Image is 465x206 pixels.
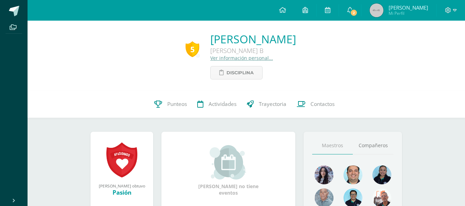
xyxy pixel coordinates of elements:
[167,100,187,108] span: Punteos
[353,137,393,154] a: Compañeros
[149,90,192,118] a: Punteos
[389,4,428,11] span: [PERSON_NAME]
[97,188,146,196] div: Pasión
[315,165,334,184] img: 31702bfb268df95f55e840c80866a926.png
[312,137,353,154] a: Maestros
[186,41,199,57] div: 5
[259,100,286,108] span: Trayectoria
[210,55,273,61] a: Ver información personal...
[210,46,296,55] div: [PERSON_NAME] B
[226,66,254,79] span: Disciplina
[389,10,428,16] span: Mi Perfil
[192,90,242,118] a: Actividades
[97,183,146,188] div: [PERSON_NAME] obtuvo
[292,90,340,118] a: Contactos
[210,66,263,79] a: Disciplina
[310,100,335,108] span: Contactos
[370,3,383,17] img: 45x45
[344,165,362,184] img: 677c00e80b79b0324b531866cf3fa47b.png
[209,100,236,108] span: Actividades
[194,145,263,196] div: [PERSON_NAME] no tiene eventos
[242,90,292,118] a: Trayectoria
[210,145,247,180] img: event_small.png
[210,32,296,46] a: [PERSON_NAME]
[372,165,391,184] img: 4fefb2d4df6ade25d47ae1f03d061a50.png
[350,9,358,17] span: 2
